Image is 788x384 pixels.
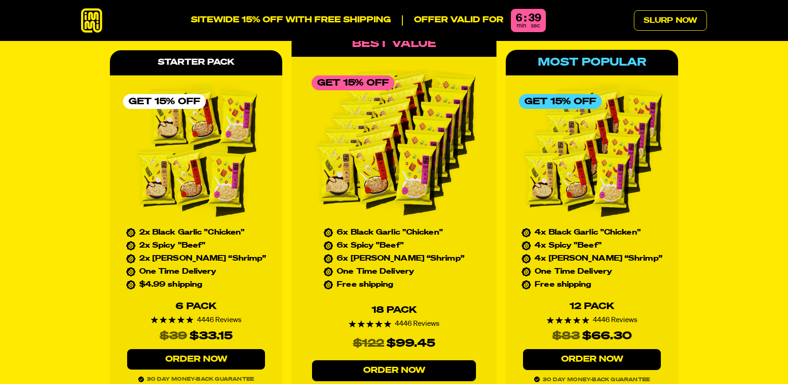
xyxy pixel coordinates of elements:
[110,50,282,75] div: Starter Pack
[519,94,602,109] div: Get 15% Off
[522,255,662,263] li: 4x [PERSON_NAME] “Shrimp”
[523,349,661,370] a: Order Now
[349,320,440,328] div: 4446 Reviews
[516,13,522,24] div: 6
[524,13,526,24] div: :
[522,242,662,249] li: 4x Spicy "Beef"
[123,94,206,109] div: Get 15% Off
[191,15,391,26] p: SITEWIDE 15% OFF WITH FREE SHIPPING
[506,50,678,75] div: Most Popular
[372,305,417,315] div: 18 Pack
[570,302,614,311] div: 12 Pack
[522,281,662,289] li: Free shipping
[522,229,662,236] li: 4x Black Garlic "Chicken"
[387,335,435,352] div: $99.45
[324,281,464,289] li: Free shipping
[552,327,580,345] s: $83
[126,268,266,276] li: One Time Delivery
[312,75,394,90] div: Get 15% Off
[126,229,266,236] li: 2x Black Garlic "Chicken"
[528,13,541,24] div: 39
[160,327,187,345] s: $39
[324,242,464,249] li: 6x Spicy "Beef"
[324,229,464,236] li: 6x Black Garlic "Chicken"
[522,268,662,276] li: One Time Delivery
[324,255,464,263] li: 6x [PERSON_NAME] “Shrimp”
[531,23,540,29] span: sec
[126,242,266,249] li: 2x Spicy "Beef"
[176,302,217,311] div: 6 Pack
[190,327,233,345] div: $33.15
[5,341,98,379] iframe: Marketing Popup
[634,10,707,31] a: Slurp Now
[402,15,503,26] p: Offer valid for
[312,360,476,381] a: Order Now
[292,31,496,56] div: Best Value
[126,281,266,289] li: $4.99 shipping
[547,317,638,324] div: 4446 Reviews
[324,268,464,276] li: One Time Delivery
[582,327,632,345] div: $66.30
[151,317,242,324] div: 4446 Reviews
[516,23,526,29] span: min
[126,255,266,263] li: 2x [PERSON_NAME] “Shrimp”
[353,335,384,352] s: $122
[127,349,265,370] a: Order Now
